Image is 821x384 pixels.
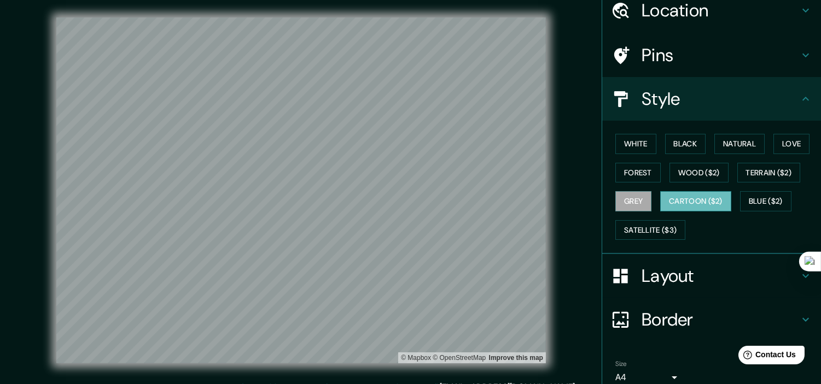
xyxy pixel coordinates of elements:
button: Blue ($2) [740,191,791,211]
div: Style [602,77,821,121]
button: Wood ($2) [669,163,729,183]
h4: Layout [642,265,799,287]
a: Map feedback [489,354,543,362]
h4: Pins [642,44,799,66]
button: Love [773,134,810,154]
a: OpenStreetMap [433,354,486,362]
iframe: Help widget launcher [724,341,809,372]
div: Pins [602,33,821,77]
div: Border [602,298,821,341]
h4: Style [642,88,799,110]
button: Black [665,134,706,154]
h4: Border [642,309,799,330]
button: Grey [615,191,651,211]
canvas: Map [56,17,546,363]
button: Forest [615,163,661,183]
label: Size [615,359,627,369]
button: White [615,134,656,154]
div: Layout [602,254,821,298]
button: Terrain ($2) [737,163,801,183]
a: Mapbox [401,354,431,362]
button: Satellite ($3) [615,220,685,240]
button: Natural [714,134,765,154]
button: Cartoon ($2) [660,191,731,211]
